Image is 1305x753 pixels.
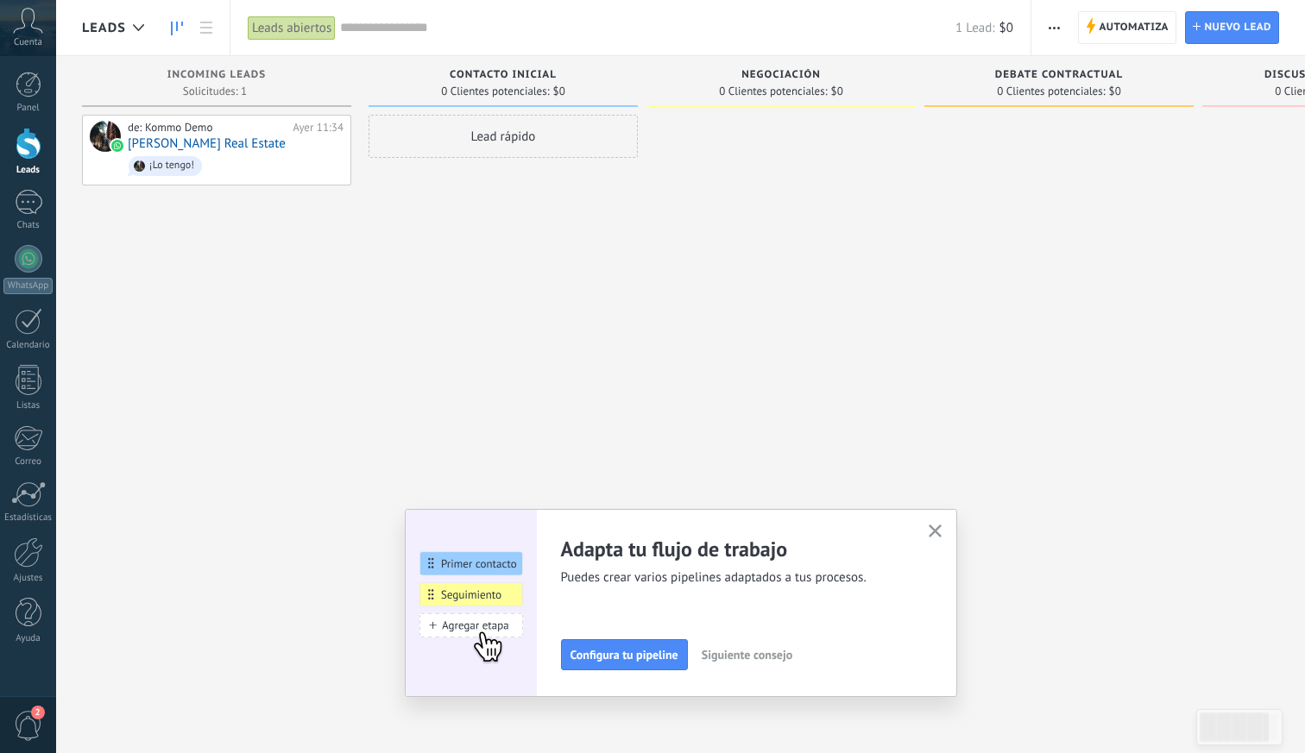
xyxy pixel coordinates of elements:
[3,340,54,351] div: Calendario
[1109,86,1121,97] span: $0
[1204,12,1271,43] span: Nuevo lead
[719,86,827,97] span: 0 Clientes potenciales:
[1099,12,1169,43] span: Automatiza
[3,512,54,524] div: Estadísticas
[831,86,843,97] span: $0
[3,103,54,114] div: Panel
[933,69,1185,84] div: Debate contractual
[999,20,1013,36] span: $0
[3,456,54,467] div: Correo
[997,86,1105,97] span: 0 Clientes potenciales:
[702,649,792,661] span: Siguiente consejo
[3,165,54,176] div: Leads
[561,639,688,670] button: Configura tu pipeline
[128,136,286,151] a: [PERSON_NAME] Real Estate
[3,633,54,644] div: Ayuda
[183,86,247,97] span: Solicitudes: 1
[377,69,629,84] div: Contacto inicial
[741,69,821,81] span: Negociación
[149,160,194,172] div: ¡Lo tengo!
[561,536,908,562] h2: Adapta tu flujo de trabajo
[3,278,53,294] div: WhatsApp
[655,69,907,84] div: Negociación
[91,69,343,84] div: Incoming leads
[561,569,908,587] span: Puedes crear varios pipelines adaptados a tus procesos.
[553,86,565,97] span: $0
[1185,11,1279,44] a: Nuevo lead
[293,121,344,135] div: Ayer 11:34
[90,121,121,152] div: Marian Rojas Real Estate
[248,16,336,41] div: Leads abiertos
[369,115,638,158] div: Lead rápido
[955,20,994,36] span: 1 Lead:
[82,20,126,36] span: Leads
[128,121,287,135] div: de: Kommo Demo
[995,69,1123,81] span: Debate contractual
[167,69,266,81] span: Incoming leads
[3,220,54,231] div: Chats
[694,642,800,668] button: Siguiente consejo
[571,649,678,661] span: Configura tu pipeline
[450,69,557,81] span: Contacto inicial
[111,140,123,152] img: waba.svg
[1078,11,1176,44] a: Automatiza
[14,37,42,48] span: Cuenta
[31,706,45,719] span: 2
[441,86,549,97] span: 0 Clientes potenciales:
[3,400,54,411] div: Listas
[3,573,54,584] div: Ajustes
